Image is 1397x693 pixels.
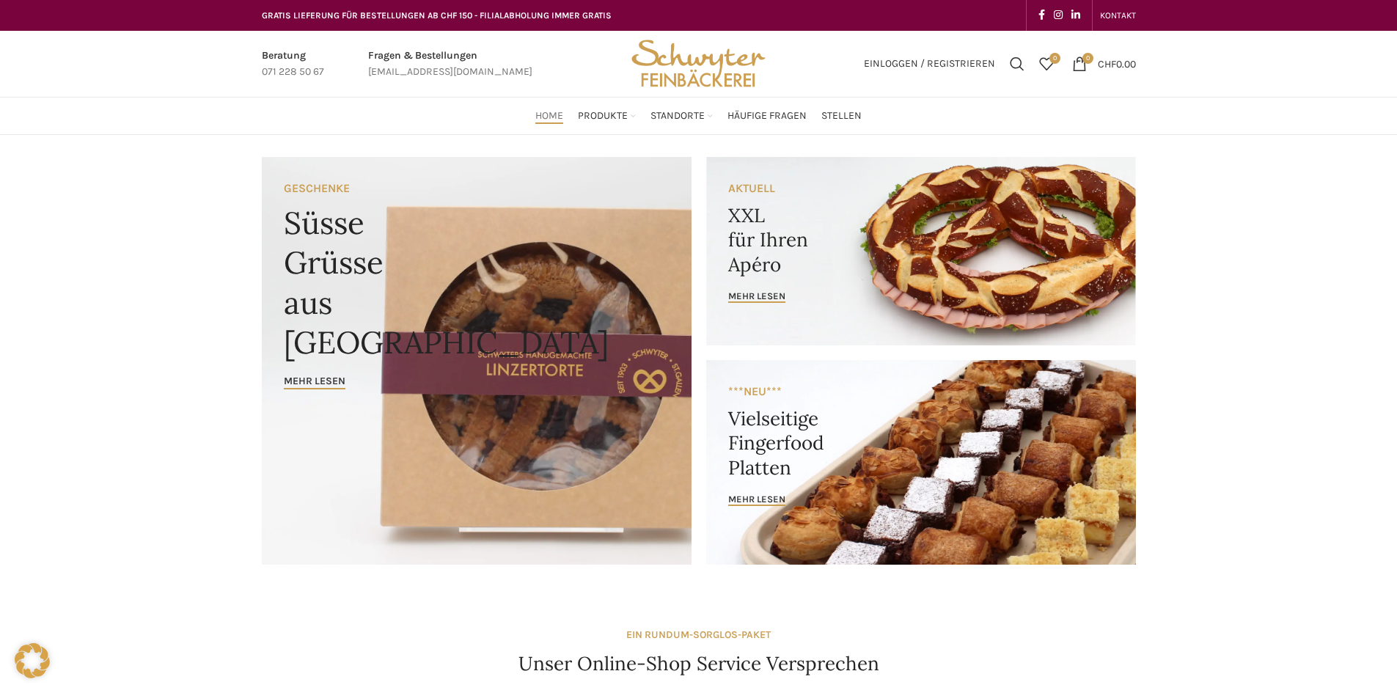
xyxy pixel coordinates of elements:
[857,49,1002,78] a: Einloggen / Registrieren
[650,101,713,131] a: Standorte
[1100,1,1136,30] a: KONTAKT
[706,360,1136,565] a: Banner link
[1034,5,1049,26] a: Facebook social link
[262,157,692,565] a: Banner link
[262,48,324,81] a: Infobox link
[578,101,636,131] a: Produkte
[1098,57,1116,70] span: CHF
[1082,53,1093,64] span: 0
[1002,49,1032,78] a: Suchen
[262,10,612,21] span: GRATIS LIEFERUNG FÜR BESTELLUNGEN AB CHF 150 - FILIALABHOLUNG IMMER GRATIS
[1098,57,1136,70] bdi: 0.00
[535,101,563,131] a: Home
[368,48,532,81] a: Infobox link
[706,157,1136,345] a: Banner link
[821,101,862,131] a: Stellen
[1032,49,1061,78] a: 0
[626,56,770,69] a: Site logo
[1067,5,1085,26] a: Linkedin social link
[1049,5,1067,26] a: Instagram social link
[626,31,770,97] img: Bäckerei Schwyter
[864,59,995,69] span: Einloggen / Registrieren
[535,109,563,123] span: Home
[1032,49,1061,78] div: Meine Wunschliste
[650,109,705,123] span: Standorte
[578,109,628,123] span: Produkte
[1093,1,1143,30] div: Secondary navigation
[1100,10,1136,21] span: KONTAKT
[518,650,879,677] h4: Unser Online-Shop Service Versprechen
[254,101,1143,131] div: Main navigation
[1049,53,1060,64] span: 0
[821,109,862,123] span: Stellen
[1065,49,1143,78] a: 0 CHF0.00
[626,628,771,641] strong: EIN RUNDUM-SORGLOS-PAKET
[727,101,807,131] a: Häufige Fragen
[727,109,807,123] span: Häufige Fragen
